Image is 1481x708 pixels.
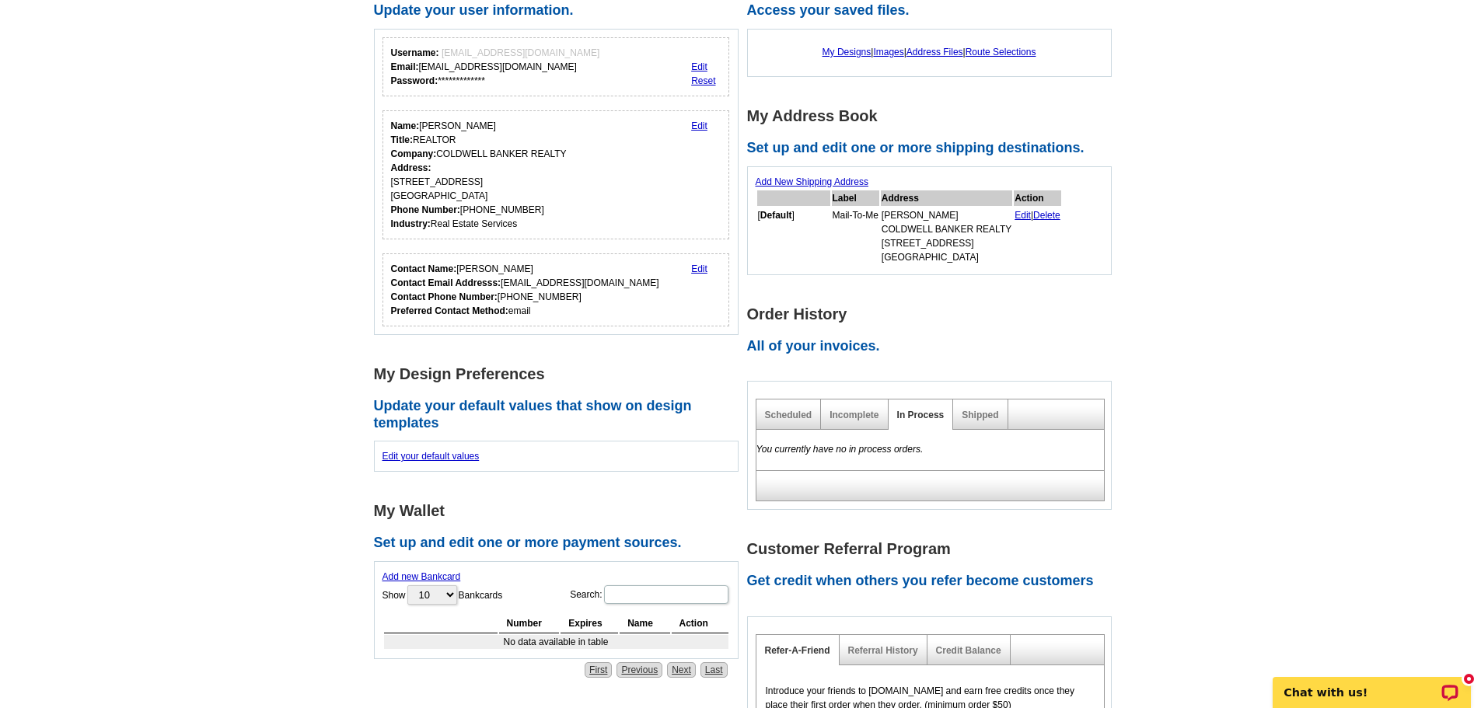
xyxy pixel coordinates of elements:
[384,635,728,649] td: No data available in table
[391,263,457,274] strong: Contact Name:
[757,208,830,265] td: [ ]
[407,585,457,605] select: ShowBankcards
[747,306,1120,323] h1: Order History
[604,585,728,604] input: Search:
[391,291,498,302] strong: Contact Phone Number:
[747,573,1120,590] h2: Get credit when others you refer become customers
[391,61,419,72] strong: Email:
[823,47,871,58] a: My Designs
[391,277,501,288] strong: Contact Email Addresss:
[672,614,728,633] th: Action
[756,37,1103,67] div: | | |
[391,47,439,58] strong: Username:
[756,176,868,187] a: Add New Shipping Address
[382,451,480,462] a: Edit your default values
[382,110,730,239] div: Your personal details.
[765,645,830,656] a: Refer-A-Friend
[691,75,715,86] a: Reset
[374,366,747,382] h1: My Design Preferences
[760,210,792,221] b: Default
[848,645,918,656] a: Referral History
[374,2,747,19] h2: Update your user information.
[442,47,599,58] span: [EMAIL_ADDRESS][DOMAIN_NAME]
[391,120,420,131] strong: Name:
[374,503,747,519] h1: My Wallet
[382,253,730,326] div: Who should we contact regarding order issues?
[374,398,747,431] h2: Update your default values that show on design templates
[620,614,669,633] th: Name
[1015,210,1031,221] a: Edit
[691,263,707,274] a: Edit
[1014,190,1061,206] th: Action
[830,410,878,420] a: Incomplete
[391,305,508,316] strong: Preferred Contact Method:
[382,571,461,582] a: Add new Bankcard
[881,208,1012,265] td: [PERSON_NAME] COLDWELL BANKER REALTY [STREET_ADDRESS] [GEOGRAPHIC_DATA]
[881,190,1012,206] th: Address
[966,47,1036,58] a: Route Selections
[765,410,812,420] a: Scheduled
[1033,210,1060,221] a: Delete
[585,662,612,678] a: First
[617,662,662,678] a: Previous
[391,148,437,159] strong: Company:
[906,47,963,58] a: Address Files
[936,645,1001,656] a: Credit Balance
[391,119,567,231] div: [PERSON_NAME] REALTOR COLDWELL BANKER REALTY [STREET_ADDRESS] [GEOGRAPHIC_DATA] [PHONE_NUMBER] Re...
[700,662,728,678] a: Last
[391,204,460,215] strong: Phone Number:
[962,410,998,420] a: Shipped
[391,162,431,173] strong: Address:
[391,218,431,229] strong: Industry:
[747,541,1120,557] h1: Customer Referral Program
[691,120,707,131] a: Edit
[1014,208,1061,265] td: |
[897,410,945,420] a: In Process
[570,584,729,605] label: Search:
[747,2,1120,19] h2: Access your saved files.
[747,108,1120,124] h1: My Address Book
[832,208,879,265] td: Mail-To-Me
[391,75,438,86] strong: Password:
[1263,659,1481,708] iframe: LiveChat chat widget
[756,444,924,455] em: You currently have no in process orders.
[391,134,413,145] strong: Title:
[747,140,1120,157] h2: Set up and edit one or more shipping destinations.
[382,37,730,96] div: Your login information.
[391,262,659,318] div: [PERSON_NAME] [EMAIL_ADDRESS][DOMAIN_NAME] [PHONE_NUMBER] email
[832,190,879,206] th: Label
[747,338,1120,355] h2: All of your invoices.
[561,614,618,633] th: Expires
[382,584,503,606] label: Show Bankcards
[374,535,747,552] h2: Set up and edit one or more payment sources.
[873,47,903,58] a: Images
[499,614,560,633] th: Number
[691,61,707,72] a: Edit
[667,662,696,678] a: Next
